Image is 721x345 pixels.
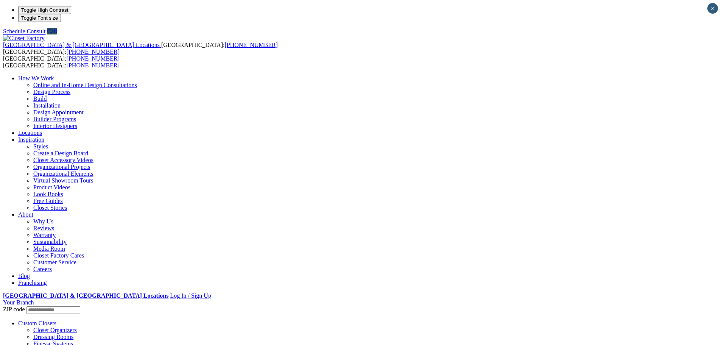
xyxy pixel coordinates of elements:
a: Log In / Sign Up [170,292,211,299]
span: [GEOGRAPHIC_DATA]: [GEOGRAPHIC_DATA]: [3,55,120,69]
a: Design Process [33,89,70,95]
button: Toggle Font size [18,14,61,22]
button: Close [707,3,718,14]
a: Warranty [33,232,56,238]
a: Closet Organizers [33,327,77,333]
a: Design Appointment [33,109,84,116]
a: Online and In-Home Design Consultations [33,82,137,88]
a: Builder Programs [33,116,76,122]
a: [PHONE_NUMBER] [67,48,120,55]
a: [GEOGRAPHIC_DATA] & [GEOGRAPHIC_DATA] Locations [3,292,168,299]
a: Call [47,28,57,34]
a: Customer Service [33,259,76,265]
a: [PHONE_NUMBER] [224,42,277,48]
a: About [18,211,33,218]
a: Locations [18,130,42,136]
a: Look Books [33,191,63,197]
a: Closet Factory Cares [33,252,84,259]
a: Sustainability [33,239,67,245]
a: Your Branch [3,299,34,306]
a: Virtual Showroom Tours [33,177,93,184]
a: Styles [33,143,48,150]
a: [PHONE_NUMBER] [67,55,120,62]
a: Blog [18,273,30,279]
a: Custom Closets [18,320,56,326]
span: [GEOGRAPHIC_DATA]: [GEOGRAPHIC_DATA]: [3,42,278,55]
a: Why Us [33,218,53,225]
a: Reviews [33,225,54,231]
a: Closet Accessory Videos [33,157,93,163]
a: Dressing Rooms [33,334,73,340]
a: Free Guides [33,198,63,204]
a: Franchising [18,279,47,286]
a: Organizational Elements [33,170,93,177]
a: [GEOGRAPHIC_DATA] & [GEOGRAPHIC_DATA] Locations [3,42,161,48]
a: Schedule Consult [3,28,45,34]
a: How We Work [18,75,54,81]
button: Toggle High Contrast [18,6,71,14]
input: Enter your Zip code [26,306,80,314]
a: Product Videos [33,184,70,190]
a: Organizational Projects [33,164,90,170]
a: Inspiration [18,136,44,143]
a: Create a Design Board [33,150,88,156]
a: Build [33,95,47,102]
a: Closet Stories [33,205,67,211]
span: Toggle Font size [21,15,58,21]
a: [PHONE_NUMBER] [67,62,120,69]
span: ZIP code [3,306,25,312]
a: Interior Designers [33,123,77,129]
img: Closet Factory [3,35,45,42]
span: Toggle High Contrast [21,7,68,13]
a: Careers [33,266,52,272]
a: Installation [33,102,61,109]
span: [GEOGRAPHIC_DATA] & [GEOGRAPHIC_DATA] Locations [3,42,160,48]
a: Media Room [33,245,65,252]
